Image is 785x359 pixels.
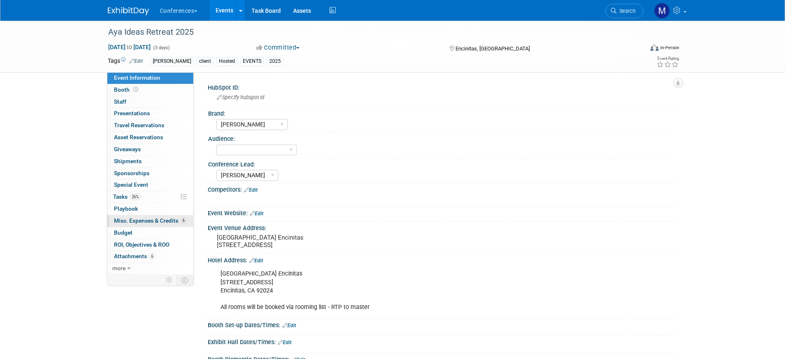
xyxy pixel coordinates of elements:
span: Event Information [114,74,160,81]
div: Conference Lead: [208,158,674,169]
div: Competitors: [208,183,678,194]
span: Booth [114,86,140,93]
div: HubSpot ID: [208,81,678,92]
span: Attachments [114,253,155,259]
img: ExhibitDay [108,7,149,15]
div: Event Rating [657,57,679,61]
div: Event Format [595,43,680,55]
span: Tasks [113,193,141,200]
a: Giveaways [107,144,193,155]
a: Budget [107,227,193,239]
span: Playbook [114,205,138,212]
div: [GEOGRAPHIC_DATA] Encinitas [STREET_ADDRESS] Encinitas, CA 92024 All rooms will be booked via roo... [215,266,587,315]
span: 6 [180,217,187,223]
span: ROI, Objectives & ROO [114,241,169,248]
td: Personalize Event Tab Strip [162,275,177,285]
a: Event Information [107,72,193,84]
button: Committed [254,43,303,52]
span: Giveaways [114,146,141,152]
a: Misc. Expenses & Credits6 [107,215,193,227]
td: Tags [108,57,143,66]
a: Travel Reservations [107,120,193,131]
span: Special Event [114,181,148,188]
div: Audience: [208,133,674,143]
div: Event Venue Address: [208,222,678,232]
span: Booth not reserved yet [132,86,140,93]
a: Shipments [107,156,193,167]
a: Search [605,4,643,18]
span: 6 [149,253,155,259]
span: Budget [114,229,133,236]
a: ROI, Objectives & ROO [107,239,193,251]
div: In-Person [660,45,679,51]
div: Booth Set-up Dates/Times: [208,319,678,330]
span: 26% [130,194,141,200]
a: Edit [278,340,292,345]
span: Asset Reservations [114,134,163,140]
div: Hotel Address: [208,254,678,265]
div: Exhibit Hall Dates/Times: [208,336,678,347]
a: Tasks26% [107,191,193,203]
span: Presentations [114,110,150,116]
div: Event Website: [208,207,678,218]
span: Shipments [114,158,142,164]
span: [DATE] [DATE] [108,43,151,51]
span: Sponsorships [114,170,149,176]
span: (3 days) [152,45,170,50]
span: Specify hubspot id [217,94,264,100]
pre: [GEOGRAPHIC_DATA] Encinitas [STREET_ADDRESS] [217,234,394,249]
div: 2025 [267,57,283,66]
a: Edit [249,258,263,264]
span: to [126,44,133,50]
a: Asset Reservations [107,132,193,143]
a: Playbook [107,203,193,215]
div: Aya Ideas Retreat 2025 [105,25,631,40]
div: Hosted [216,57,237,66]
div: Brand: [208,107,674,118]
img: Marygrace LeGros [654,3,670,19]
span: Encinitas, [GEOGRAPHIC_DATA] [455,45,530,52]
a: Edit [282,323,296,328]
a: Presentations [107,108,193,119]
td: Toggle Event Tabs [176,275,193,285]
div: EVENTS [240,57,264,66]
a: Edit [244,187,258,193]
div: client [197,57,213,66]
a: Edit [129,58,143,64]
span: Search [617,8,636,14]
a: more [107,263,193,274]
a: Special Event [107,179,193,191]
span: Misc. Expenses & Credits [114,217,187,224]
a: Sponsorships [107,168,193,179]
span: Travel Reservations [114,122,164,128]
span: more [112,265,126,271]
div: [PERSON_NAME] [150,57,194,66]
a: Staff [107,96,193,108]
img: Format-Inperson.png [650,44,659,51]
span: Staff [114,98,126,105]
a: Edit [250,211,263,216]
a: Attachments6 [107,251,193,262]
a: Booth [107,84,193,96]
